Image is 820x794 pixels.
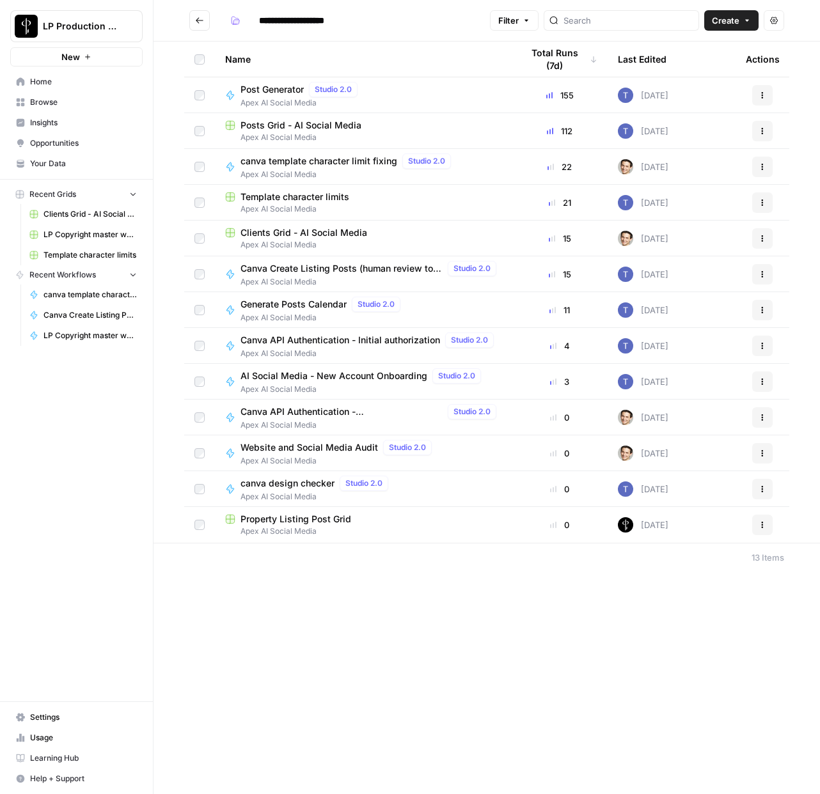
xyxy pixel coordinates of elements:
a: Learning Hub [10,748,143,768]
span: Studio 2.0 [451,334,488,346]
img: zkmx57c8078xtaegktstmz0vv5lu [618,338,633,354]
div: [DATE] [618,374,668,389]
span: Clients Grid - AI Social Media [43,208,137,220]
div: 22 [522,160,597,173]
span: Home [30,76,137,88]
a: AI Social Media - New Account OnboardingStudio 2.0Apex AI Social Media [225,368,501,395]
a: Template character limits [24,245,143,265]
span: Apex AI Social Media [240,419,501,431]
span: Canva API Authentication - Initial authorization [240,334,440,346]
div: 0 [522,447,597,460]
button: Recent Grids [10,185,143,204]
div: 21 [522,196,597,209]
div: [DATE] [618,195,668,210]
span: Recent Grids [29,189,76,200]
span: Studio 2.0 [438,370,475,382]
div: [DATE] [618,410,668,425]
span: Apex AI Social Media [240,169,456,180]
a: Property Listing Post GridApex AI Social Media [225,513,501,537]
span: Apex AI Social Media [240,491,393,502]
a: Canva Create Listing Posts (human review to pick properties)Studio 2.0Apex AI Social Media [225,261,501,288]
span: Studio 2.0 [315,84,352,95]
img: zkmx57c8078xtaegktstmz0vv5lu [618,374,633,389]
div: Total Runs (7d) [522,42,597,77]
div: [DATE] [618,123,668,139]
span: Create [712,14,739,27]
span: canva design checker [240,477,335,490]
a: Usage [10,728,143,748]
div: [DATE] [618,338,668,354]
img: qgb5b7b4q03mhknrgorok301sctn [618,517,633,533]
img: zkmx57c8078xtaegktstmz0vv5lu [618,123,633,139]
img: zkmx57c8078xtaegktstmz0vv5lu [618,88,633,103]
a: Website and Social Media AuditStudio 2.0Apex AI Social Media [225,440,501,467]
span: Template character limits [240,191,349,203]
span: Studio 2.0 [453,263,491,274]
div: 0 [522,483,597,495]
span: Apex AI Social Media [240,348,499,359]
span: Template character limits [43,249,137,261]
a: Clients Grid - AI Social MediaApex AI Social Media [225,226,501,251]
span: Help + Support [30,773,137,784]
div: 155 [522,89,597,102]
span: Learning Hub [30,752,137,764]
a: Canva Create Listing Posts (human review to pick properties) [24,305,143,325]
div: 3 [522,375,597,388]
a: LP Copyright master workflow [24,325,143,346]
div: Actions [746,42,780,77]
a: canva design checkerStudio 2.0Apex AI Social Media [225,476,501,502]
div: [DATE] [618,88,668,103]
span: Canva Create Listing Posts (human review to pick properties) [240,262,443,275]
span: Recent Workflows [29,269,96,281]
button: Recent Workflows [10,265,143,284]
div: [DATE] [618,517,668,533]
span: Apex AI Social Media [225,239,501,251]
span: AI Social Media - New Account Onboarding [240,370,427,382]
a: Template character limitsApex AI Social Media [225,191,501,215]
a: Home [10,72,143,92]
span: Filter [498,14,519,27]
span: canva template character limit fixing [240,155,397,167]
a: LP Copyright master workflow Grid [24,224,143,245]
input: Search [564,14,693,27]
span: LP Copyright master workflow [43,330,137,341]
img: zkmx57c8078xtaegktstmz0vv5lu [618,267,633,282]
span: Apex AI Social Media [225,132,501,143]
a: canva template character limit fixing [24,284,143,305]
button: New [10,47,143,66]
div: [DATE] [618,481,668,497]
span: Your Data [30,158,137,169]
div: 112 [522,125,597,137]
span: Studio 2.0 [345,478,382,489]
span: Apex AI Social Media [225,203,501,215]
button: Go back [189,10,210,31]
a: Posts Grid - AI Social MediaApex AI Social Media [225,119,501,143]
a: Post GeneratorStudio 2.0Apex AI Social Media [225,82,501,109]
img: zkmx57c8078xtaegktstmz0vv5lu [618,481,633,497]
div: [DATE] [618,446,668,461]
span: Apex AI Social Media [240,97,363,109]
span: Browse [30,97,137,108]
span: LP Production Workloads [43,20,120,33]
img: j7temtklz6amjwtjn5shyeuwpeb0 [618,231,633,246]
span: Apex AI Social Media [240,384,486,395]
span: Studio 2.0 [389,442,426,453]
div: [DATE] [618,159,668,175]
span: Apex AI Social Media [225,525,501,537]
div: [DATE] [618,267,668,282]
button: Workspace: LP Production Workloads [10,10,143,42]
span: Website and Social Media Audit [240,441,378,454]
a: Opportunities [10,133,143,153]
span: Post Generator [240,83,304,96]
div: 4 [522,339,597,352]
div: Name [225,42,501,77]
img: j7temtklz6amjwtjn5shyeuwpeb0 [618,446,633,461]
div: 15 [522,232,597,245]
a: Browse [10,92,143,113]
button: Create [704,10,759,31]
img: LP Production Workloads Logo [15,15,38,38]
a: Generate Posts CalendarStudio 2.0Apex AI Social Media [225,297,501,323]
div: 15 [522,268,597,281]
span: LP Copyright master workflow Grid [43,229,137,240]
span: Posts Grid - AI Social Media [240,119,361,132]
